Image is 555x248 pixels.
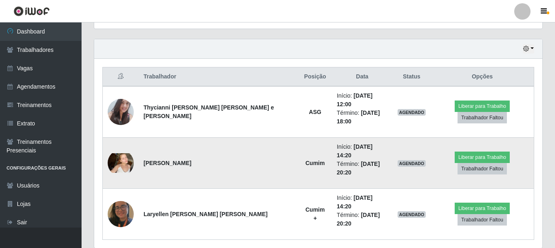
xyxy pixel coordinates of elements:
span: AGENDADO [398,160,426,167]
strong: [PERSON_NAME] [144,160,191,166]
li: Término: [337,160,388,177]
button: Trabalhador Faltou [458,214,507,226]
img: 1751462505054.jpeg [108,94,134,130]
img: 1720917113621.jpeg [108,153,134,173]
li: Início: [337,194,388,211]
li: Início: [337,92,388,109]
button: Trabalhador Faltou [458,163,507,174]
li: Início: [337,143,388,160]
img: CoreUI Logo [13,6,50,16]
time: [DATE] 14:20 [337,194,373,210]
th: Trabalhador [139,67,299,87]
button: Liberar para Trabalho [455,101,510,112]
li: Término: [337,211,388,228]
strong: ASG [309,109,321,115]
time: [DATE] 14:20 [337,143,373,159]
time: [DATE] 12:00 [337,92,373,107]
span: AGENDADO [398,211,426,218]
th: Opções [431,67,534,87]
strong: Laryellen [PERSON_NAME] [PERSON_NAME] [144,211,268,217]
strong: Thycianni [PERSON_NAME] [PERSON_NAME] e [PERSON_NAME] [144,104,274,119]
strong: Cumim + [305,206,325,221]
button: Trabalhador Faltou [458,112,507,123]
button: Liberar para Trabalho [455,152,510,163]
strong: Cumim [305,160,325,166]
img: 1752877862553.jpeg [108,197,134,231]
button: Liberar para Trabalho [455,203,510,214]
span: AGENDADO [398,109,426,116]
th: Status [393,67,431,87]
li: Término: [337,109,388,126]
th: Posição [299,67,332,87]
th: Data [332,67,393,87]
